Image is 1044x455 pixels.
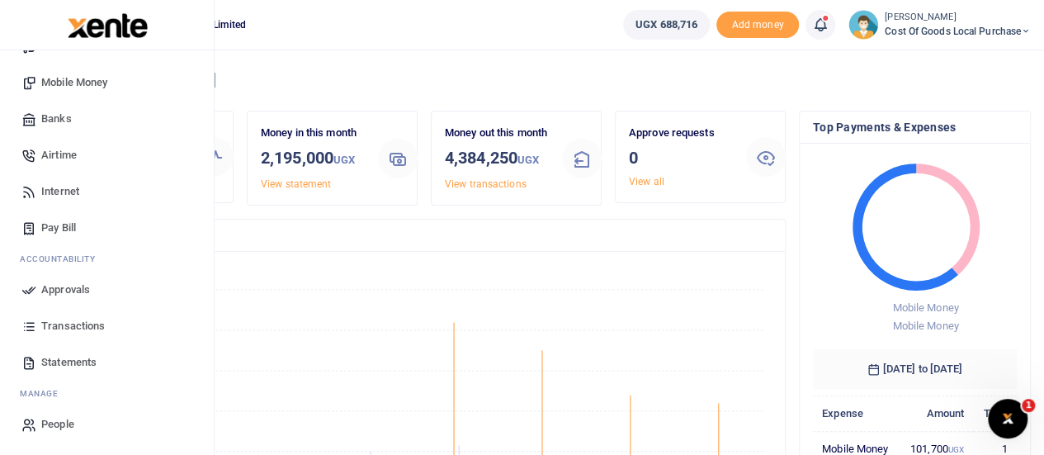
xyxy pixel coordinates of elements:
[41,220,76,236] span: Pay Bill
[13,246,201,272] li: Ac
[13,272,201,308] a: Approvals
[13,101,201,137] a: Banks
[900,396,973,431] th: Amount
[716,12,799,39] span: Add money
[892,301,958,314] span: Mobile Money
[41,111,72,127] span: Banks
[41,318,105,334] span: Transactions
[848,10,1031,40] a: profile-user [PERSON_NAME] Cost of Goods Local Purchase
[13,137,201,173] a: Airtime
[716,17,799,30] a: Add money
[445,145,549,173] h3: 4,384,250
[41,354,97,371] span: Statements
[973,396,1017,431] th: Txns
[848,10,878,40] img: profile-user
[623,10,710,40] a: UGX 688,716
[41,282,90,298] span: Approvals
[616,10,716,40] li: Wallet ballance
[13,64,201,101] a: Mobile Money
[885,24,1031,39] span: Cost of Goods Local Purchase
[28,387,59,400] span: anage
[13,308,201,344] a: Transactions
[517,154,539,166] small: UGX
[63,71,1031,89] h4: Hello [PERSON_NAME]
[66,18,148,31] a: logo-small logo-large logo-large
[333,154,355,166] small: UGX
[716,12,799,39] li: Toup your wallet
[629,125,733,142] p: Approve requests
[1022,399,1035,412] span: 1
[13,173,201,210] a: Internet
[813,396,900,431] th: Expense
[261,125,365,142] p: Money in this month
[32,253,95,265] span: countability
[988,399,1027,438] iframe: Intercom live chat
[892,320,958,332] span: Mobile Money
[261,145,365,173] h3: 2,195,000
[41,147,77,164] span: Airtime
[629,176,664,187] a: View all
[41,416,74,433] span: People
[445,178,527,190] a: View transactions
[13,406,201,443] a: People
[885,11,1031,25] small: [PERSON_NAME]
[41,183,79,200] span: Internet
[813,349,1017,389] h6: [DATE] to [DATE]
[948,445,964,454] small: UGX
[41,74,107,91] span: Mobile Money
[643,437,660,454] button: Close
[13,344,201,381] a: Statements
[13,381,201,406] li: M
[445,125,549,142] p: Money out this month
[77,226,772,244] h4: Transactions Overview
[629,145,733,170] h3: 0
[13,210,201,246] a: Pay Bill
[635,17,697,33] span: UGX 688,716
[68,13,148,38] img: logo-large
[261,178,331,190] a: View statement
[813,118,1017,136] h4: Top Payments & Expenses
